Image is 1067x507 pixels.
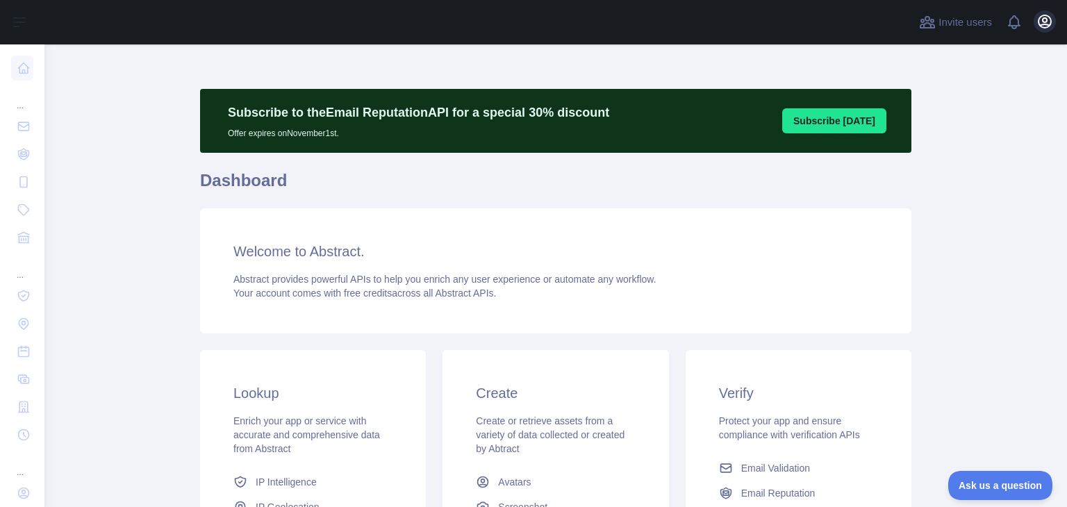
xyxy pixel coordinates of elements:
div: ... [11,253,33,281]
p: Offer expires on November 1st. [228,122,609,139]
span: Avatars [498,475,531,489]
div: ... [11,450,33,478]
span: free credits [344,288,392,299]
div: ... [11,83,33,111]
h3: Lookup [233,383,392,403]
span: Enrich your app or service with accurate and comprehensive data from Abstract [233,415,380,454]
span: Abstract provides powerful APIs to help you enrich any user experience or automate any workflow. [233,274,656,285]
span: Email Validation [741,461,810,475]
iframe: Toggle Customer Support [948,471,1053,500]
a: Email Reputation [713,481,884,506]
h3: Welcome to Abstract. [233,242,878,261]
h3: Verify [719,383,878,403]
span: Protect your app and ensure compliance with verification APIs [719,415,860,440]
button: Subscribe [DATE] [782,108,886,133]
button: Invite users [916,11,995,33]
a: Avatars [470,469,640,494]
a: Email Validation [713,456,884,481]
span: Create or retrieve assets from a variety of data collected or created by Abtract [476,415,625,454]
p: Subscribe to the Email Reputation API for a special 30 % discount [228,103,609,122]
span: Email Reputation [741,486,816,500]
h3: Create [476,383,635,403]
span: Invite users [938,15,992,31]
span: Your account comes with across all Abstract APIs. [233,288,496,299]
h1: Dashboard [200,169,911,203]
a: IP Intelligence [228,469,398,494]
span: IP Intelligence [256,475,317,489]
